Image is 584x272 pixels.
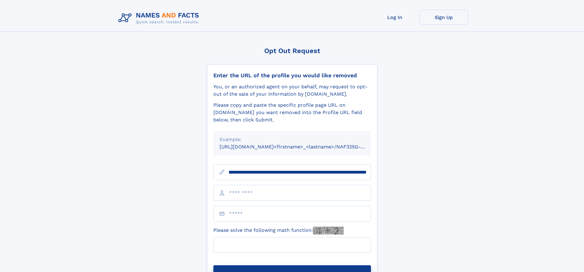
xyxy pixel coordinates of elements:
[213,102,371,124] div: Please copy and paste the specific profile page URL on [DOMAIN_NAME] you want removed into the Pr...
[213,72,371,79] div: Enter the URL of the profile you would like removed
[116,10,204,26] img: Logo Names and Facts
[219,136,365,143] div: Example:
[419,10,468,25] a: Sign Up
[213,227,344,235] label: Please solve the following math function:
[219,144,383,150] small: [URL][DOMAIN_NAME]<firstname>_<lastname>/NAF325G-xxxxxxxx
[213,83,371,98] div: You, or an authorized agent on your behalf, may request to opt-out of the sale of your informatio...
[370,10,419,25] a: Log In
[207,47,377,55] div: Opt Out Request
